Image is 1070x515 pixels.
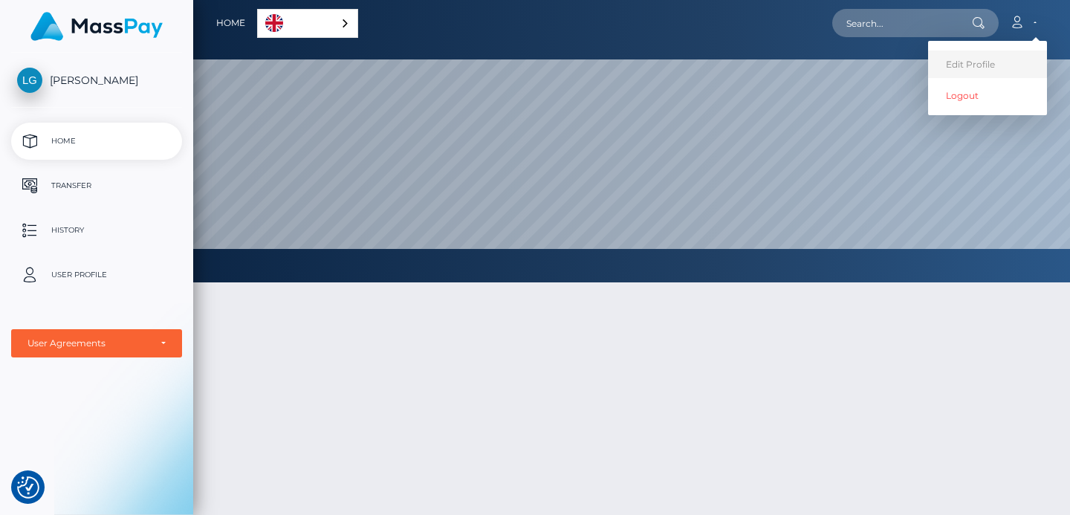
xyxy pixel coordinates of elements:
[258,10,357,37] a: English
[17,175,176,197] p: Transfer
[832,9,972,37] input: Search...
[11,212,182,249] a: History
[17,476,39,499] button: Consent Preferences
[928,51,1047,78] a: Edit Profile
[11,167,182,204] a: Transfer
[928,82,1047,109] a: Logout
[30,12,163,41] img: MassPay
[11,123,182,160] a: Home
[11,74,182,87] span: [PERSON_NAME]
[27,337,149,349] div: User Agreements
[257,9,358,38] aside: Language selected: English
[11,329,182,357] button: User Agreements
[17,264,176,286] p: User Profile
[17,476,39,499] img: Revisit consent button
[216,7,245,39] a: Home
[257,9,358,38] div: Language
[11,256,182,294] a: User Profile
[17,219,176,242] p: History
[17,130,176,152] p: Home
